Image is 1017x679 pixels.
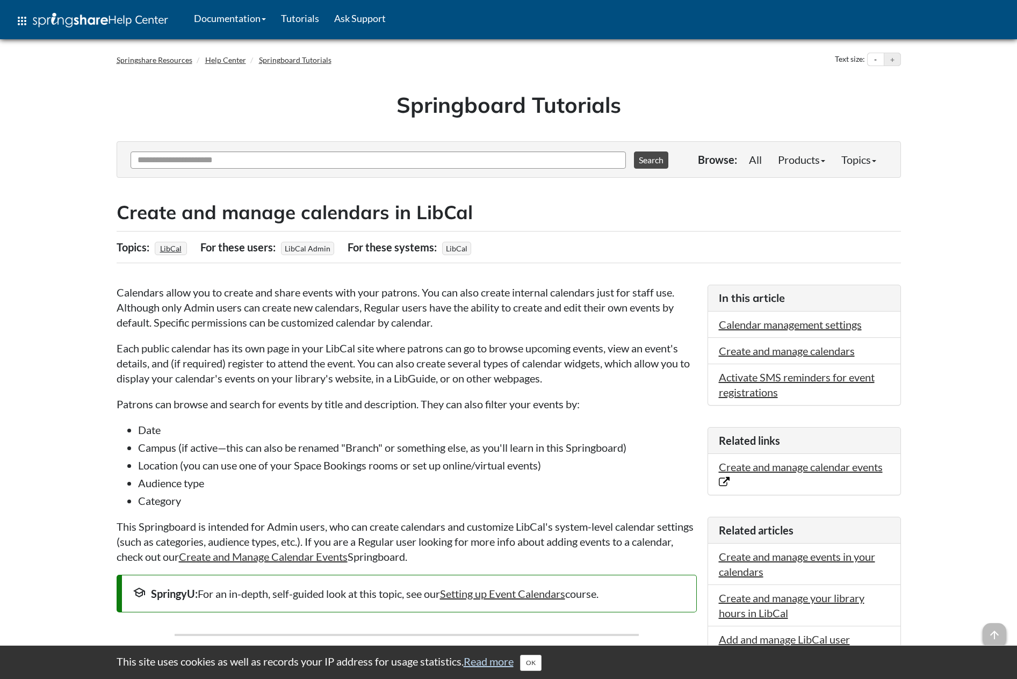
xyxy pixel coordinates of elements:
[719,524,794,537] span: Related articles
[138,475,697,490] li: Audience type
[719,460,883,488] a: Create and manage calendar events
[440,587,565,600] a: Setting up Event Calendars
[634,151,668,169] button: Search
[281,242,334,255] span: LibCal Admin
[719,633,850,661] a: Add and manage LibCal user accounts
[117,396,697,411] p: Patrons can browse and search for events by title and description. They can also filter your even...
[833,53,867,67] div: Text size:
[205,55,246,64] a: Help Center
[138,493,697,508] li: Category
[868,53,884,66] button: Decrease text size
[138,422,697,437] li: Date
[719,591,864,619] a: Create and manage your library hours in LibCal
[770,149,833,170] a: Products
[16,15,28,27] span: apps
[151,587,198,600] strong: SpringyU:
[179,550,348,563] a: Create and Manage Calendar Events
[884,53,900,66] button: Increase text size
[133,586,146,599] span: school
[719,550,875,578] a: Create and manage events in your calendars
[719,371,875,399] a: Activate SMS reminders for event registrations
[719,344,855,357] a: Create and manage calendars
[698,152,737,167] p: Browse:
[741,149,770,170] a: All
[117,519,697,564] p: This Springboard is intended for Admin users, who can create calendars and customize LibCal's sys...
[186,5,273,32] a: Documentation
[273,5,327,32] a: Tutorials
[108,12,168,26] span: Help Center
[125,90,893,120] h1: Springboard Tutorials
[520,655,542,671] button: Close
[158,241,183,256] a: LibCal
[200,237,278,257] div: For these users:
[983,623,1006,647] span: arrow_upward
[833,149,884,170] a: Topics
[8,5,176,37] a: apps Help Center
[117,341,697,386] p: Each public calendar has its own page in your LibCal site where patrons can go to browse upcoming...
[138,440,697,455] li: Campus (if active—this can also be renamed "Branch" or something else, as you'll learn in this Sp...
[106,654,912,671] div: This site uses cookies as well as records your IP address for usage statistics.
[983,624,1006,637] a: arrow_upward
[719,291,890,306] h3: In this article
[442,242,471,255] span: LibCal
[33,13,108,27] img: Springshare
[259,55,331,64] a: Springboard Tutorials
[719,318,862,331] a: Calendar management settings
[117,237,152,257] div: Topics:
[117,55,192,64] a: Springshare Resources
[117,199,901,226] h2: Create and manage calendars in LibCal
[719,434,780,447] span: Related links
[138,458,697,473] li: Location (you can use one of your Space Bookings rooms or set up online/virtual events)
[327,5,393,32] a: Ask Support
[464,655,514,668] a: Read more
[348,237,439,257] div: For these systems:
[133,586,686,601] div: For an in-depth, self-guided look at this topic, see our course.
[117,285,697,330] p: Calendars allow you to create and share events with your patrons. You can also create internal ca...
